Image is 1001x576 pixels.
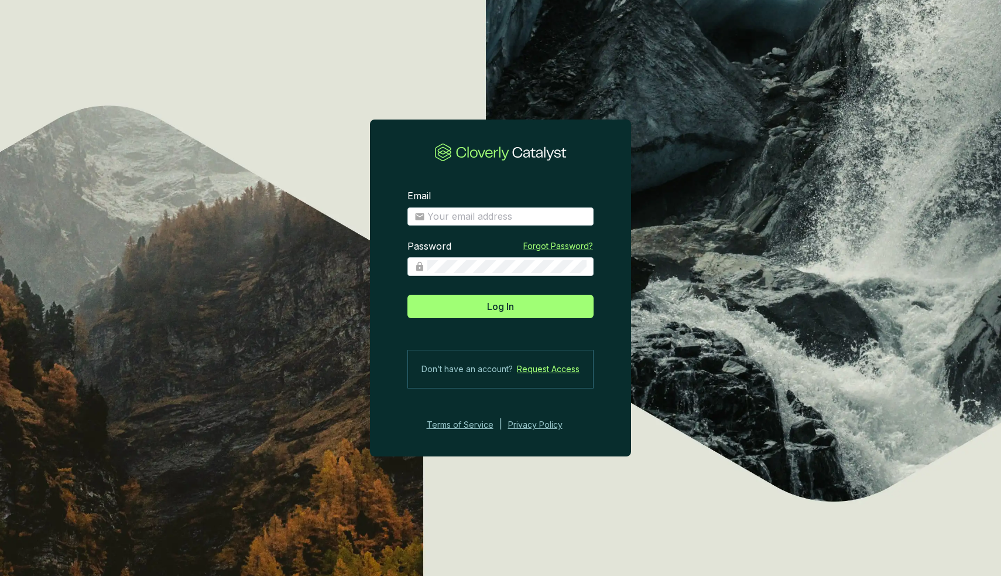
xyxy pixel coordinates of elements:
[423,418,493,432] a: Terms of Service
[517,362,580,376] a: Request Access
[407,295,594,318] button: Log In
[421,362,513,376] span: Don’t have an account?
[427,260,587,273] input: Password
[487,299,514,313] span: Log In
[407,190,431,203] label: Email
[499,418,502,432] div: |
[523,240,593,252] a: Forgot Password?
[427,210,587,223] input: Email
[508,418,578,432] a: Privacy Policy
[407,240,451,253] label: Password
